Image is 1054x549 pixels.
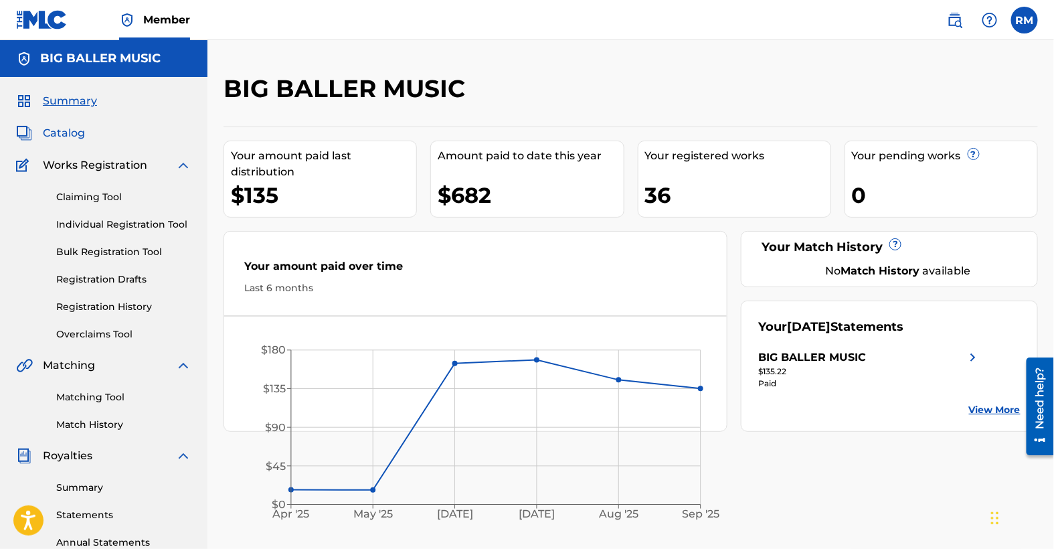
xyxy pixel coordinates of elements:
a: Match History [56,418,191,432]
div: $682 [438,180,623,210]
h5: BIG BALLER MUSIC [40,51,161,66]
tspan: Apr '25 [272,507,310,520]
div: Your registered works [645,148,830,164]
a: Claiming Tool [56,190,191,204]
img: Summary [16,93,32,109]
a: SummarySummary [16,93,97,109]
strong: Match History [841,264,919,277]
img: Works Registration [16,157,33,173]
div: User Menu [1011,7,1038,33]
div: 36 [645,180,830,210]
tspan: Sep '25 [682,507,719,520]
div: Your amount paid over time [244,258,707,281]
tspan: [DATE] [519,507,555,520]
div: Your Statements [758,318,903,336]
div: No available [775,263,1021,279]
a: Statements [56,508,191,522]
div: Help [976,7,1003,33]
span: Member [143,12,190,27]
img: expand [175,358,191,374]
a: Registration History [56,300,191,314]
img: MLC Logo [16,10,68,29]
img: Top Rightsholder [119,12,135,28]
div: Last 6 months [244,281,707,295]
span: Works Registration [43,157,147,173]
tspan: $0 [272,498,286,511]
img: search [947,12,963,28]
img: Royalties [16,448,32,464]
div: Amount paid to date this year [438,148,623,164]
span: ? [890,239,901,250]
img: expand [175,448,191,464]
iframe: Resource Center [1017,353,1054,461]
div: BIG BALLER MUSIC [758,349,866,366]
iframe: Chat Widget [987,485,1054,549]
a: BIG BALLER MUSICright chevron icon$135.22Paid [758,349,981,390]
h2: BIG BALLER MUSIC [224,74,472,104]
span: Catalog [43,125,85,141]
img: Accounts [16,51,32,67]
span: Summary [43,93,97,109]
a: Registration Drafts [56,272,191,287]
div: Your amount paid last distribution [231,148,416,180]
span: Royalties [43,448,92,464]
tspan: $90 [265,421,286,434]
img: expand [175,157,191,173]
a: Overclaims Tool [56,327,191,341]
div: $135 [231,180,416,210]
a: CatalogCatalog [16,125,85,141]
span: [DATE] [787,319,830,334]
tspan: $45 [266,460,286,473]
div: Drag [991,498,999,538]
div: $135.22 [758,366,981,378]
tspan: $180 [261,344,286,357]
span: ? [968,149,979,159]
a: Summary [56,481,191,495]
div: Your Match History [758,238,1021,256]
div: Your pending works [852,148,1037,164]
tspan: Aug '25 [598,507,638,520]
img: Matching [16,358,33,374]
img: right chevron icon [965,349,981,366]
a: Matching Tool [56,390,191,404]
img: Catalog [16,125,32,141]
tspan: $135 [263,382,286,395]
span: Matching [43,358,95,374]
tspan: [DATE] [437,507,473,520]
tspan: May '25 [353,507,393,520]
div: 0 [852,180,1037,210]
div: Paid [758,378,981,390]
a: Individual Registration Tool [56,218,191,232]
a: Bulk Registration Tool [56,245,191,259]
img: help [982,12,998,28]
a: View More [969,403,1021,417]
a: Public Search [942,7,968,33]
